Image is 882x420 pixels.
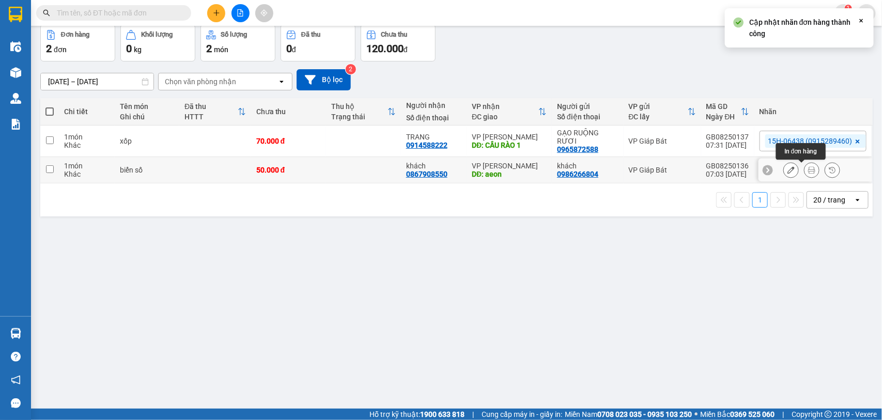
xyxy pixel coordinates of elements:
[472,162,547,170] div: VP [PERSON_NAME]
[120,24,195,61] button: Khối lượng0kg
[184,102,238,111] div: Đã thu
[565,409,692,420] span: Miền Nam
[200,24,275,61] button: Số lượng2món
[752,192,768,208] button: 1
[286,42,292,55] span: 0
[760,107,866,116] div: Nhãn
[43,57,83,73] span: 15H-06438 (0915289460)
[472,113,538,121] div: ĐC giao
[292,45,296,54] span: đ
[406,141,447,149] div: 0914588222
[120,102,174,111] div: Tên món
[624,98,701,126] th: Toggle SortBy
[213,9,220,17] span: plus
[629,166,696,174] div: VP Giáp Bát
[184,113,238,121] div: HTTT
[10,67,21,78] img: warehouse-icon
[237,9,244,17] span: file-add
[845,5,852,12] sup: 1
[214,45,228,54] span: món
[260,9,268,17] span: aim
[231,4,250,22] button: file-add
[406,133,461,141] div: TRANG
[64,170,110,178] div: Khác
[10,119,21,130] img: solution-icon
[706,162,749,170] div: GB08250136
[701,98,754,126] th: Toggle SortBy
[700,409,775,420] span: Miền Bắc
[301,31,320,38] div: Đã thu
[854,196,862,204] svg: open
[37,75,89,98] strong: PHIẾU GỬI HÀNG
[825,411,832,418] span: copyright
[221,31,247,38] div: Số lượng
[277,77,286,86] svg: open
[629,102,688,111] div: VP gửi
[64,141,110,149] div: Khác
[857,17,865,25] svg: Close
[406,170,447,178] div: 0867908550
[255,4,273,22] button: aim
[472,133,547,141] div: VP [PERSON_NAME]
[406,101,461,110] div: Người nhận
[706,170,749,178] div: 07:03 [DATE]
[782,409,784,420] span: |
[749,17,857,39] div: Cập nhật nhãn đơn hàng thành công
[49,48,76,55] span: 19003239
[41,73,153,90] input: Select a date range.
[706,113,741,121] div: Ngày ĐH
[706,102,741,111] div: Mã GD
[467,98,552,126] th: Toggle SortBy
[9,7,22,22] img: logo-vxr
[629,137,696,145] div: VP Giáp Bát
[120,166,174,174] div: biển số
[858,4,876,22] button: caret-down
[557,162,618,170] div: khách
[783,162,799,178] div: Sửa đơn hàng
[369,409,465,420] span: Hỗ trợ kỹ thuật:
[35,21,90,45] span: Số 939 Giải Phóng (Đối diện Ga Giáp Bát)
[846,5,850,12] span: 1
[64,162,110,170] div: 1 món
[346,64,356,74] sup: 2
[404,45,408,54] span: đ
[557,129,618,145] div: GẠO RUỘNG RƯƠI
[36,6,89,19] span: Kết Đoàn
[256,107,321,116] div: Chưa thu
[629,113,688,121] div: ĐC lấy
[366,42,404,55] span: 120.000
[10,93,21,104] img: warehouse-icon
[11,398,21,408] span: message
[472,141,547,149] div: DĐ: CẦU RÀO 1
[11,375,21,385] span: notification
[768,136,853,146] span: 15H-06438 (0915289460)
[813,195,845,205] div: 20 / trang
[694,412,698,416] span: ⚪️
[331,102,388,111] div: Thu hộ
[482,409,562,420] span: Cung cấp máy in - giấy in:
[281,24,355,61] button: Đã thu0đ
[597,410,692,418] strong: 0708 023 035 - 0935 103 250
[120,137,174,145] div: xốp
[10,328,21,339] img: warehouse-icon
[472,102,538,111] div: VP nhận
[61,31,89,38] div: Đơn hàng
[120,113,174,121] div: Ghi chú
[730,410,775,418] strong: 0369 525 060
[557,145,598,153] div: 0965872588
[40,24,115,61] button: Đơn hàng2đơn
[706,133,749,141] div: GB08250137
[472,409,474,420] span: |
[381,31,408,38] div: Chưa thu
[331,113,388,121] div: Trạng thái
[57,7,179,19] input: Tìm tên, số ĐT hoặc mã đơn
[557,102,618,111] div: Người gửi
[10,41,21,52] img: warehouse-icon
[11,352,21,362] span: question-circle
[46,42,52,55] span: 2
[779,6,834,19] span: tu.ketdoan
[406,162,461,170] div: khách
[141,31,173,38] div: Khối lượng
[43,9,50,17] span: search
[256,137,321,145] div: 70.000 đ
